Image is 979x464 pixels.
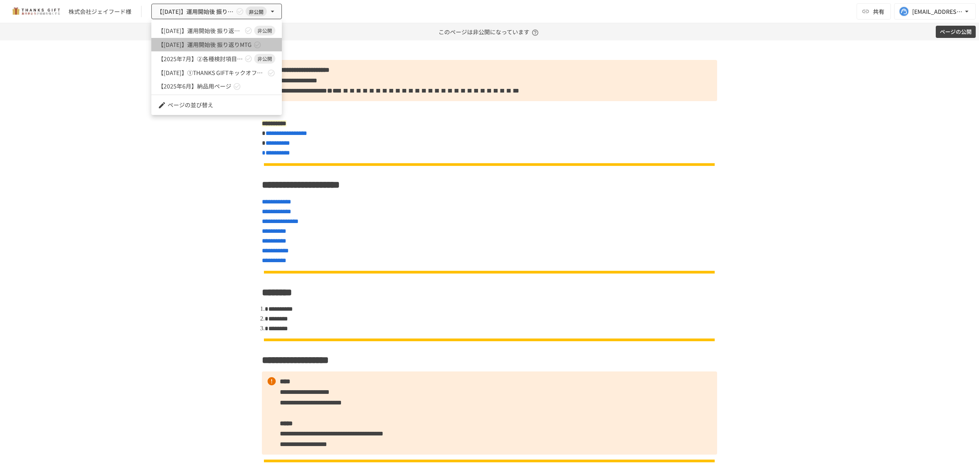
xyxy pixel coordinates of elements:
[158,68,266,77] span: 【[DATE]】①THANKS GIFTキックオフMTG
[158,82,231,91] span: 【2025年6月】納品用ページ
[151,98,282,112] li: ページの並び替え
[158,55,243,63] span: 【2025年7月】②各種検討項目のすり合わせ/ THANKS GIFTキックオフMTG
[158,40,252,49] span: 【[DATE]】運用開始後 振り返りMTG
[254,55,275,62] span: 非公開
[254,27,275,34] span: 非公開
[158,27,243,35] span: 【[DATE]】運用開始後 振り返りMTG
